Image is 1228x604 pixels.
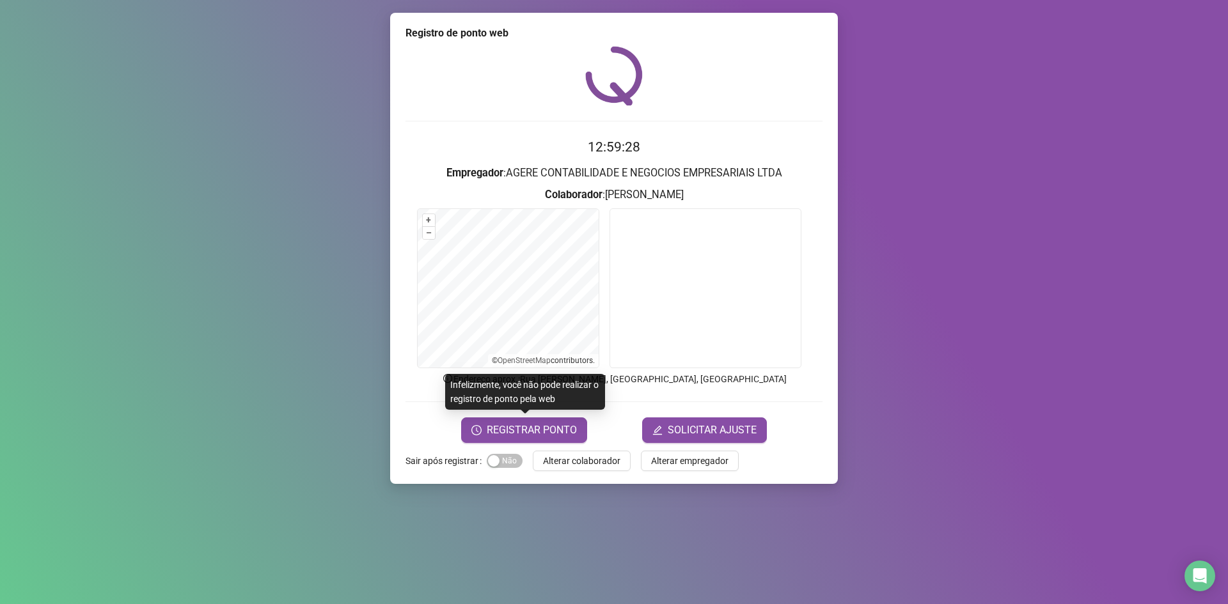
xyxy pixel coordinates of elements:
span: SOLICITAR AJUSTE [668,422,757,438]
button: REGISTRAR PONTO [461,417,587,443]
span: Alterar colaborador [543,454,620,468]
button: editSOLICITAR AJUSTE [642,417,767,443]
button: Alterar empregador [641,451,739,471]
li: © contributors. [492,356,595,365]
h3: : AGERE CONTABILIDADE E NEGOCIOS EMPRESARIAIS LTDA [405,165,823,182]
p: Endereço aprox. : Rua [PERSON_NAME], [GEOGRAPHIC_DATA], [GEOGRAPHIC_DATA] [405,372,823,386]
time: 12:59:28 [588,139,640,155]
span: Alterar empregador [651,454,728,468]
a: OpenStreetMap [498,356,551,365]
span: info-circle [442,373,453,384]
img: QRPoint [585,46,643,105]
strong: Colaborador [545,189,602,201]
button: – [423,227,435,239]
span: clock-circle [471,425,482,435]
h3: : [PERSON_NAME] [405,187,823,203]
button: Alterar colaborador [533,451,631,471]
strong: Empregador [446,167,503,179]
div: Open Intercom Messenger [1185,561,1215,591]
div: Infelizmente, você não pode realizar o registro de ponto pela web [445,374,605,410]
div: Registro de ponto web [405,26,823,41]
span: edit [652,425,663,435]
label: Sair após registrar [405,451,487,471]
span: REGISTRAR PONTO [487,422,577,438]
button: + [423,214,435,226]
